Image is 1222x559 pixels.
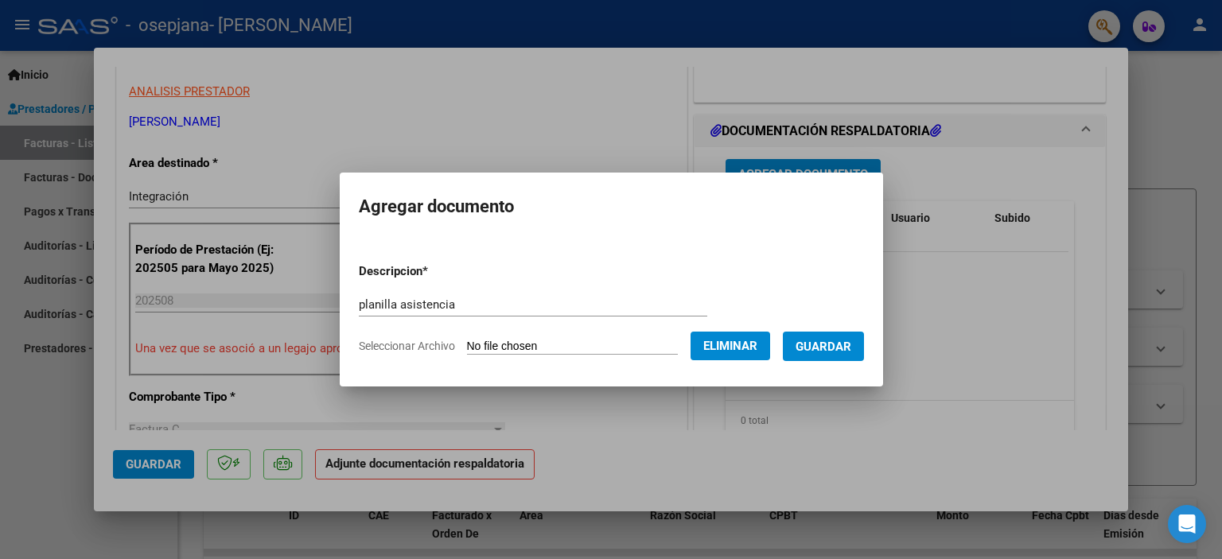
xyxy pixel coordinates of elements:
[1168,505,1206,543] div: Open Intercom Messenger
[359,340,455,352] span: Seleccionar Archivo
[703,339,757,353] span: Eliminar
[359,192,864,222] h2: Agregar documento
[359,262,511,281] p: Descripcion
[691,332,770,360] button: Eliminar
[783,332,864,361] button: Guardar
[796,340,851,354] span: Guardar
